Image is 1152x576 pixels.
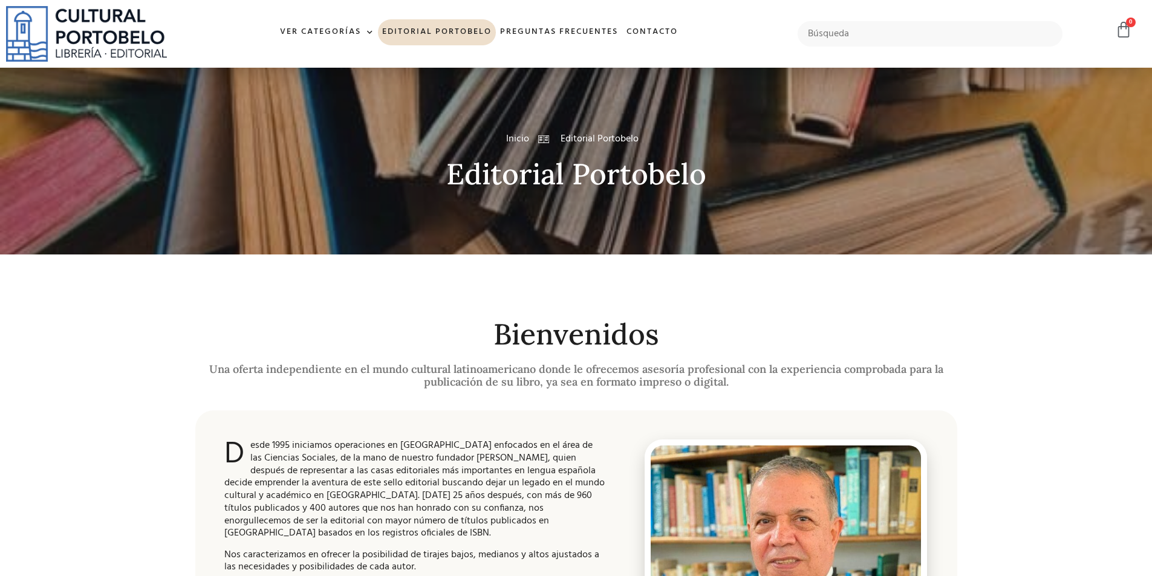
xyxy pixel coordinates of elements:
[798,21,1063,47] input: Búsqueda
[224,549,606,574] p: Nos caracterizamos en ofrecer la posibilidad de tirajes bajos, medianos y altos ajustados a las n...
[195,363,957,389] h2: Una oferta independiente en el mundo cultural latinoamericano donde le ofrecemos asesoría profesi...
[496,19,622,45] a: Preguntas frecuentes
[276,19,378,45] a: Ver Categorías
[378,19,496,45] a: Editorial Portobelo
[224,439,606,540] p: esde 1995 iniciamos operaciones en [GEOGRAPHIC_DATA] enfocados en el área de las Ciencias Sociale...
[506,132,529,146] a: Inicio
[195,319,957,351] h2: Bienvenidos
[622,19,682,45] a: Contacto
[1115,21,1132,39] a: 0
[195,158,957,190] h2: Editorial Portobelo
[224,439,244,470] span: D
[558,132,639,146] span: Editorial Portobelo
[1126,18,1136,27] span: 0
